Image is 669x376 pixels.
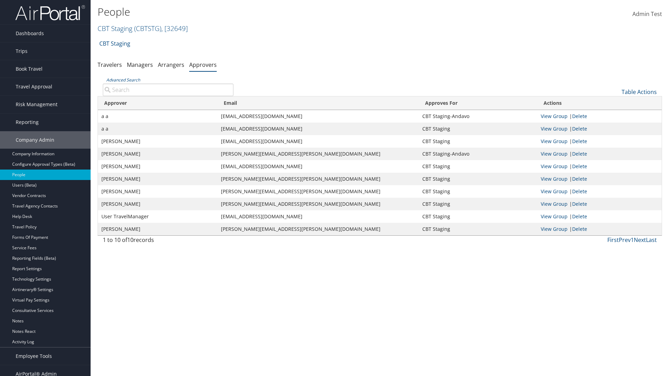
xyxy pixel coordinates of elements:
[537,185,662,198] td: |
[419,148,537,160] td: CBT Staging-Andavo
[158,61,184,69] a: Arrangers
[419,223,537,235] td: CBT Staging
[537,96,662,110] th: Actions
[161,24,188,33] span: , [ 32649 ]
[103,236,233,248] div: 1 to 10 of records
[646,236,657,244] a: Last
[537,173,662,185] td: |
[98,24,188,33] a: CBT Staging
[127,236,133,244] span: 10
[16,113,39,131] span: Reporting
[634,236,646,244] a: Next
[419,96,537,110] th: Approves For: activate to sort column ascending
[16,96,57,113] span: Risk Management
[622,88,657,96] a: Table Actions
[572,150,587,157] a: Delete
[217,185,419,198] td: [PERSON_NAME][EMAIL_ADDRESS][PERSON_NAME][DOMAIN_NAME]
[537,123,662,135] td: |
[16,131,54,149] span: Company Admin
[632,3,662,25] a: Admin Test
[572,213,587,220] a: Delete
[98,110,217,123] td: a a
[541,138,568,144] a: View Approver's Group
[217,198,419,210] td: [PERSON_NAME][EMAIL_ADDRESS][PERSON_NAME][DOMAIN_NAME]
[98,173,217,185] td: [PERSON_NAME]
[106,77,140,83] a: Advanced Search
[217,148,419,160] td: [PERSON_NAME][EMAIL_ADDRESS][PERSON_NAME][DOMAIN_NAME]
[98,223,217,235] td: [PERSON_NAME]
[217,160,419,173] td: [EMAIL_ADDRESS][DOMAIN_NAME]
[541,175,568,182] a: View Approver's Group
[541,150,568,157] a: View Approver's Group
[419,185,537,198] td: CBT Staging
[98,123,217,135] td: a a
[419,135,537,148] td: CBT Staging
[217,123,419,135] td: [EMAIL_ADDRESS][DOMAIN_NAME]
[572,201,587,207] a: Delete
[16,347,52,365] span: Employee Tools
[217,135,419,148] td: [EMAIL_ADDRESS][DOMAIN_NAME]
[419,198,537,210] td: CBT Staging
[537,198,662,210] td: |
[419,210,537,223] td: CBT Staging
[98,185,217,198] td: [PERSON_NAME]
[572,188,587,195] a: Delete
[541,125,568,132] a: View Approver's Group
[16,78,52,95] span: Travel Approval
[99,37,130,50] a: CBT Staging
[16,25,44,42] span: Dashboards
[541,201,568,207] a: View Approver's Group
[631,236,634,244] a: 1
[537,110,662,123] td: |
[98,5,474,19] h1: People
[541,188,568,195] a: View Approver's Group
[572,163,587,170] a: Delete
[15,5,85,21] img: airportal-logo.png
[541,113,568,119] a: View Approver's Group
[98,135,217,148] td: [PERSON_NAME]
[16,60,43,78] span: Book Travel
[98,198,217,210] td: [PERSON_NAME]
[189,61,217,69] a: Approvers
[419,160,537,173] td: CBT Staging
[98,210,217,223] td: User TravelManager
[572,113,587,119] a: Delete
[217,173,419,185] td: [PERSON_NAME][EMAIL_ADDRESS][PERSON_NAME][DOMAIN_NAME]
[98,96,217,110] th: Approver: activate to sort column descending
[217,110,419,123] td: [EMAIL_ADDRESS][DOMAIN_NAME]
[217,223,419,235] td: [PERSON_NAME][EMAIL_ADDRESS][PERSON_NAME][DOMAIN_NAME]
[98,148,217,160] td: [PERSON_NAME]
[103,84,233,96] input: Advanced Search
[572,138,587,144] a: Delete
[537,210,662,223] td: |
[98,61,122,69] a: Travelers
[419,123,537,135] td: CBT Staging
[619,236,631,244] a: Prev
[419,173,537,185] td: CBT Staging
[572,175,587,182] a: Delete
[537,135,662,148] td: |
[134,24,161,33] span: ( CBTSTG )
[541,226,568,232] a: View Approver's Group
[127,61,153,69] a: Managers
[537,148,662,160] td: |
[572,125,587,132] a: Delete
[541,213,568,220] a: View Approver's Group
[537,160,662,173] td: |
[541,163,568,170] a: View Approver's Group
[419,110,537,123] td: CBT Staging-Andavo
[16,42,28,60] span: Trips
[537,223,662,235] td: |
[607,236,619,244] a: First
[98,160,217,173] td: [PERSON_NAME]
[572,226,587,232] a: Delete
[217,96,419,110] th: Email: activate to sort column ascending
[632,10,662,18] span: Admin Test
[217,210,419,223] td: [EMAIL_ADDRESS][DOMAIN_NAME]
